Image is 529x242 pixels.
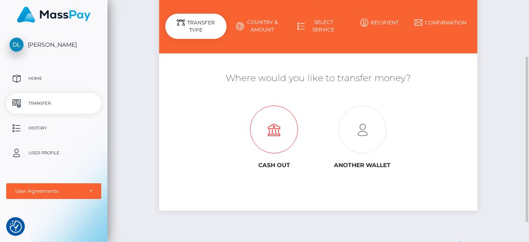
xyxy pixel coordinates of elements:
[10,122,98,134] p: History
[6,93,101,114] a: Transfer
[10,220,22,233] button: Consent Preferences
[6,41,101,48] span: [PERSON_NAME]
[324,162,400,169] h6: Another wallet
[6,143,101,163] a: User Profile
[349,15,410,30] a: Recipient
[165,72,471,85] h5: Where would you like to transfer money?
[6,118,101,139] a: History
[17,7,91,23] img: MassPay
[165,14,226,39] div: Transfer Type
[6,183,101,199] button: User Agreements
[10,72,98,85] p: Home
[10,97,98,110] p: Transfer
[226,15,288,37] a: Country & Amount
[6,68,101,89] a: Home
[10,147,98,159] p: User Profile
[288,15,349,37] a: Select Service
[236,162,312,169] h6: Cash out
[15,188,83,194] div: User Agreements
[10,220,22,233] img: Revisit consent button
[410,15,471,30] a: Confirmation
